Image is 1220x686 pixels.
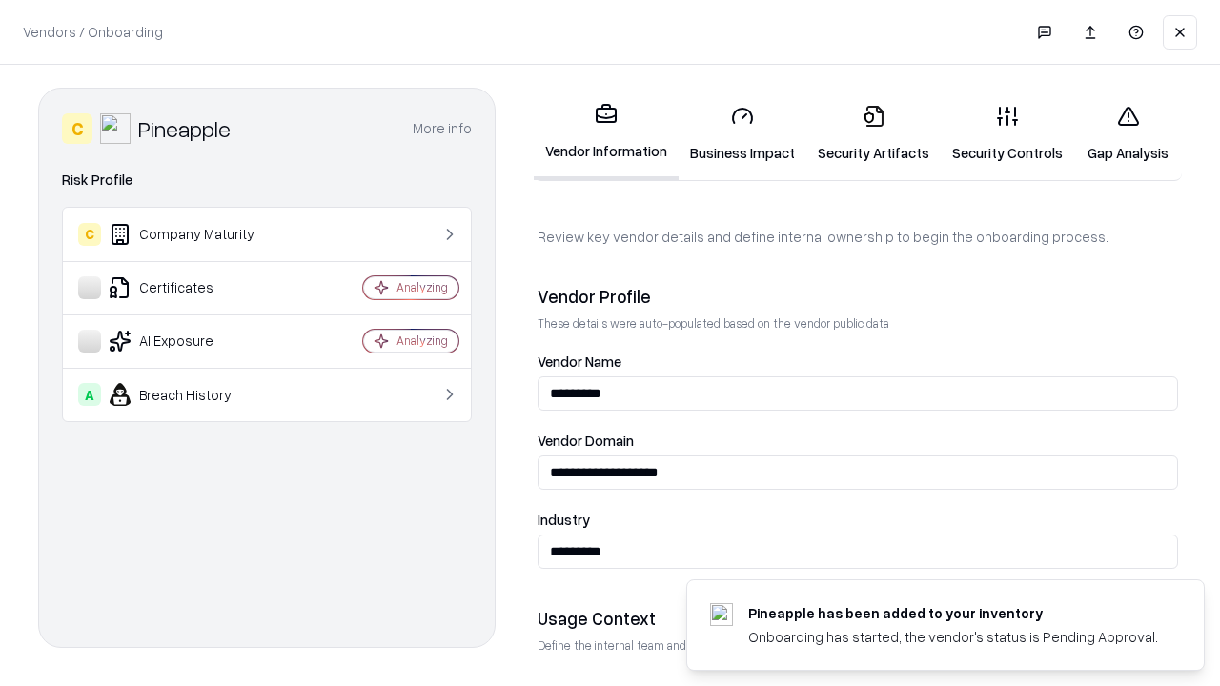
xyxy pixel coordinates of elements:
label: Vendor Name [538,354,1178,369]
img: Pineapple [100,113,131,144]
div: Analyzing [396,333,448,349]
div: AI Exposure [78,330,306,353]
label: Vendor Domain [538,434,1178,448]
div: C [62,113,92,144]
div: Pineapple [138,113,231,144]
div: Vendor Profile [538,285,1178,308]
p: Define the internal team and reason for using this vendor. This helps assess business relevance a... [538,637,1178,654]
div: Onboarding has started, the vendor's status is Pending Approval. [748,627,1158,647]
a: Gap Analysis [1074,90,1182,178]
div: Usage Context [538,607,1178,630]
div: Company Maturity [78,223,306,246]
div: Analyzing [396,279,448,295]
a: Security Artifacts [806,90,941,178]
div: Pineapple has been added to your inventory [748,603,1158,623]
div: Certificates [78,276,306,299]
p: Review key vendor details and define internal ownership to begin the onboarding process. [538,227,1178,247]
div: Risk Profile [62,169,472,192]
a: Business Impact [679,90,806,178]
img: pineappleenergy.com [710,603,733,626]
div: A [78,383,101,406]
p: Vendors / Onboarding [23,22,163,42]
div: Breach History [78,383,306,406]
button: More info [413,111,472,146]
label: Industry [538,513,1178,527]
a: Vendor Information [534,88,679,180]
p: These details were auto-populated based on the vendor public data [538,315,1178,332]
a: Security Controls [941,90,1074,178]
div: C [78,223,101,246]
